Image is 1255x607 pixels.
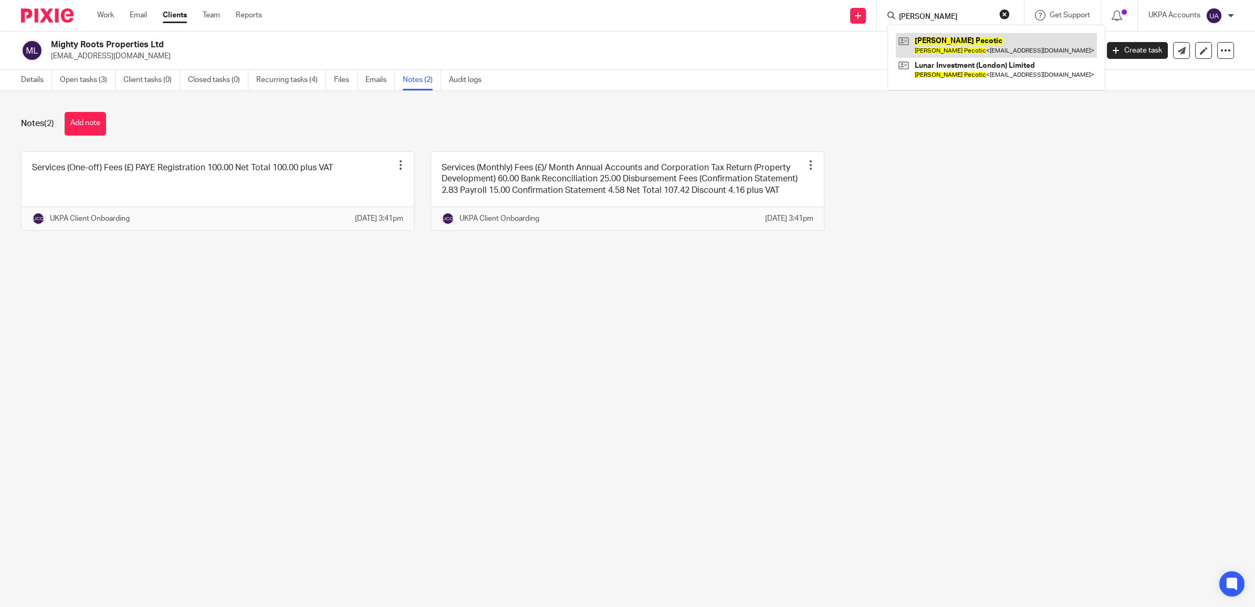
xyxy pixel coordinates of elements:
[365,70,395,90] a: Emails
[163,10,187,20] a: Clients
[51,39,883,50] h2: Mighty Roots Properties Ltd
[1050,12,1090,19] span: Get Support
[334,70,358,90] a: Files
[355,213,403,224] p: [DATE] 3:41pm
[65,112,106,136] button: Add note
[1206,7,1222,24] img: svg%3E
[97,10,114,20] a: Work
[51,51,1091,61] p: [EMAIL_ADDRESS][DOMAIN_NAME]
[999,9,1010,19] button: Clear
[123,70,180,90] a: Client tasks (0)
[203,10,220,20] a: Team
[442,212,454,225] img: svg%3E
[459,213,539,224] p: UKPA Client Onboarding
[21,70,52,90] a: Details
[60,70,116,90] a: Open tasks (3)
[236,10,262,20] a: Reports
[130,10,147,20] a: Email
[1148,10,1200,20] p: UKPA Accounts
[21,118,54,129] h1: Notes
[21,39,43,61] img: svg%3E
[50,213,130,224] p: UKPA Client Onboarding
[188,70,248,90] a: Closed tasks (0)
[256,70,326,90] a: Recurring tasks (4)
[32,212,45,225] img: svg%3E
[449,70,489,90] a: Audit logs
[21,8,74,23] img: Pixie
[403,70,441,90] a: Notes (2)
[1107,42,1168,59] a: Create task
[44,119,54,128] span: (2)
[898,13,992,22] input: Search
[765,213,813,224] p: [DATE] 3:41pm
